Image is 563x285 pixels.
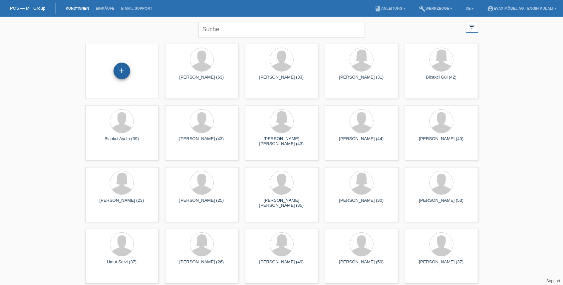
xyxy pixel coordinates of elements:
a: Support [546,279,560,283]
div: [PERSON_NAME] (33) [250,75,313,85]
div: Umut Selvi (37) [91,259,153,270]
div: [PERSON_NAME] (37) [410,259,473,270]
div: [PERSON_NAME] (63) [170,75,233,85]
div: [PERSON_NAME] (26) [170,259,233,270]
div: [PERSON_NAME] (23) [91,198,153,208]
div: [PERSON_NAME] (53) [410,198,473,208]
div: [PERSON_NAME] (43) [170,136,233,147]
a: buildWerkzeuge ▾ [416,6,456,10]
div: [PERSON_NAME] [PERSON_NAME] (43) [250,136,313,147]
a: E-Mail Support [118,6,156,10]
i: book [375,5,381,12]
a: DE ▾ [462,6,477,10]
a: Kund*innen [62,6,92,10]
div: Kund*in hinzufügen [114,65,130,77]
i: filter_list [468,23,476,30]
div: [PERSON_NAME] (49) [250,259,313,270]
div: [PERSON_NAME] (40) [410,136,473,147]
a: POS — MF Group [10,6,45,11]
a: Einkäufe [92,6,118,10]
a: account_circleEVAX Möbel AG - Engin Kulali ▾ [484,6,560,10]
div: Bicakci Aydin (39) [91,136,153,147]
div: Bicakci Gül (42) [410,75,473,85]
div: [PERSON_NAME] (50) [330,259,393,270]
i: build [419,5,425,12]
div: [PERSON_NAME] (30) [330,198,393,208]
div: [PERSON_NAME] (44) [330,136,393,147]
i: account_circle [487,5,494,12]
div: [PERSON_NAME] [PERSON_NAME] (35) [250,198,313,208]
a: bookAnleitung ▾ [371,6,409,10]
input: Suche... [198,22,365,37]
div: [PERSON_NAME] (31) [330,75,393,85]
div: [PERSON_NAME] (25) [170,198,233,208]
